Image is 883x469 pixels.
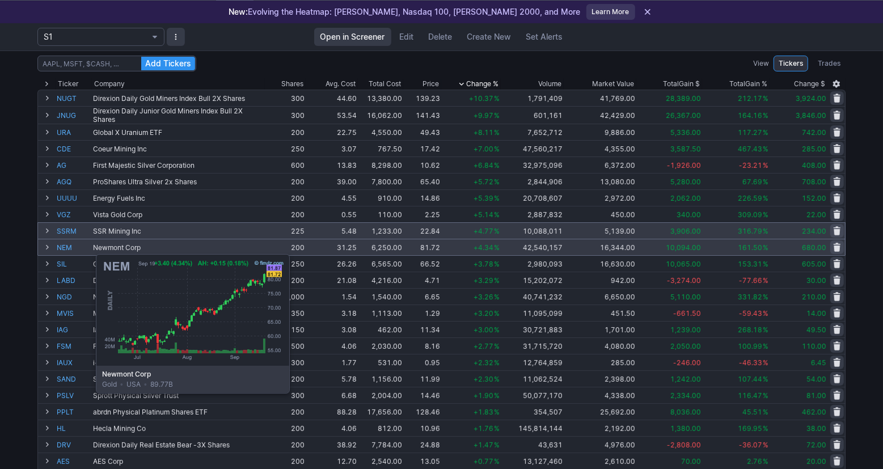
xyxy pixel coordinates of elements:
[501,106,564,124] td: 601,161
[564,288,636,305] td: 6,650.00
[358,140,403,157] td: 767.50
[474,358,493,367] span: +2.32
[670,178,701,186] span: 5,280.00
[738,94,762,103] span: 212.17
[57,239,91,255] a: NEM
[806,276,826,285] span: 30.00
[57,190,91,206] a: UUUU
[564,173,636,189] td: 13,080.00
[739,309,762,318] span: -59.43
[403,305,441,321] td: 1.29
[94,78,125,90] div: Company
[494,293,500,301] span: %
[494,210,500,219] span: %
[265,124,306,140] td: 200
[403,370,441,387] td: 11.99
[763,178,768,186] span: %
[763,227,768,235] span: %
[813,56,846,71] a: Trades
[673,358,701,367] span: -246.00
[93,342,264,350] div: Fortuna Mining Corp
[526,31,563,43] span: Set Alerts
[564,305,636,321] td: 451.50
[403,157,441,173] td: 10.62
[403,321,441,337] td: 11.34
[423,78,439,90] div: Price
[501,124,564,140] td: 7,652,712
[358,106,403,124] td: 16,062.00
[265,90,306,106] td: 300
[93,276,264,285] div: Direxion Daily S&P Biotech Bear 3X Shares
[358,288,403,305] td: 1,540.00
[93,161,264,170] div: First Majestic Silver Corporation
[306,370,358,387] td: 5.78
[501,255,564,272] td: 2,980,093
[564,222,636,239] td: 5,139.00
[467,31,512,43] span: Create New
[564,239,636,255] td: 16,344.00
[145,58,191,69] span: Add Tickers
[494,342,500,350] span: %
[57,289,91,305] a: NGD
[670,326,701,334] span: 1,239.00
[670,194,701,202] span: 2,062.00
[501,321,564,337] td: 30,721,883
[501,305,564,321] td: 11,095,099
[794,78,825,90] span: Change $
[474,342,493,350] span: +2.77
[265,189,306,206] td: 200
[806,375,826,383] span: 54.00
[141,57,195,70] button: Add Tickers
[564,255,636,272] td: 16,630.00
[802,342,826,350] span: 110.00
[358,321,403,337] td: 462.00
[763,293,768,301] span: %
[403,90,441,106] td: 139.23
[306,90,358,106] td: 44.60
[494,276,500,285] span: %
[474,260,493,268] span: +3.78
[494,326,500,334] span: %
[358,90,403,106] td: 13,380.00
[763,342,768,350] span: %
[265,239,306,255] td: 200
[670,145,701,153] span: 3,587.50
[320,31,385,43] span: Open in Screener
[474,309,493,318] span: +3.20
[739,358,762,367] span: -46.33
[57,256,91,272] a: SIL
[564,206,636,222] td: 450.00
[358,222,403,239] td: 1,233.00
[358,189,403,206] td: 910.00
[306,206,358,222] td: 0.55
[663,78,700,90] div: Gain $
[494,375,500,383] span: %
[403,222,441,239] td: 22.84
[564,337,636,354] td: 4,080.00
[806,326,826,334] span: 49.50
[494,128,500,137] span: %
[738,210,762,219] span: 309.09
[802,293,826,301] span: 210.00
[564,124,636,140] td: 9,886.00
[501,173,564,189] td: 2,844,906
[763,375,768,383] span: %
[326,78,356,90] div: Avg. Cost
[306,157,358,173] td: 13.83
[802,145,826,153] span: 285.00
[520,28,569,46] a: Set Alerts
[586,4,635,20] a: Learn More
[57,90,91,106] a: NUGT
[306,288,358,305] td: 1.54
[429,31,453,43] span: Delete
[796,94,826,103] span: 3,924.00
[306,387,358,403] td: 6.68
[494,145,500,153] span: %
[742,178,762,186] span: 67.69
[102,369,284,379] b: Newmont Corp
[494,309,500,318] span: %
[57,206,91,222] a: VGZ
[265,157,306,173] td: 600
[677,210,701,219] span: 340.00
[738,342,762,350] span: 100.99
